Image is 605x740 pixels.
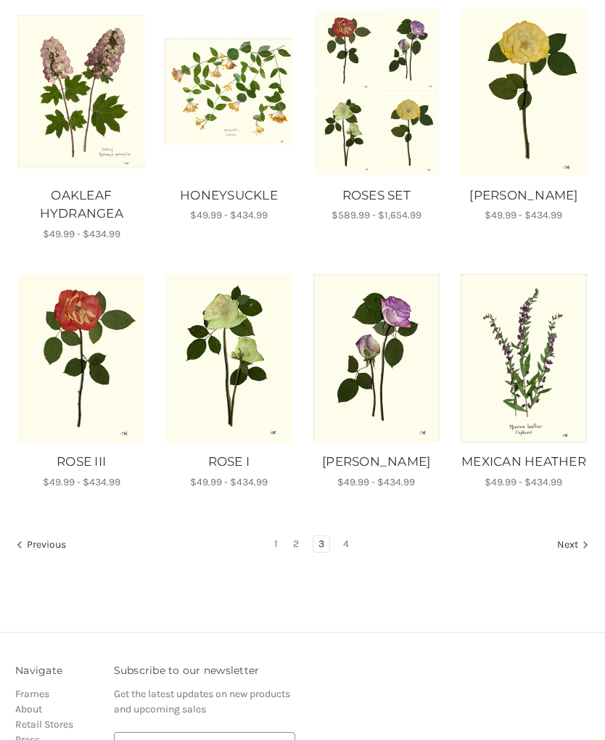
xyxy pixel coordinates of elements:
a: ROSE IV, Price range from $49.99 to $434.99 [460,8,588,176]
a: ROSES SET, Price range from $589.99 to $1,654.99 [310,186,443,205]
a: ROSE III, Price range from $49.99 to $434.99 [15,453,147,472]
a: Frames [15,688,49,700]
span: $49.99 - $434.99 [190,476,268,488]
a: ROSES SET, Price range from $589.99 to $1,654.99 [313,8,440,176]
img: Unframed [17,274,145,443]
h3: Subscribe to our newsletter [114,663,295,678]
img: Unframed [165,274,292,443]
span: $49.99 - $434.99 [337,476,415,488]
span: $49.99 - $434.99 [190,209,268,221]
img: Unframed [17,15,145,169]
a: Page 2 of 4 [288,536,304,552]
a: Page 4 of 4 [338,536,354,552]
a: MEXICAN HEATHER, Price range from $49.99 to $434.99 [460,274,588,443]
img: Unframed [460,8,588,176]
img: Unframed [313,274,440,443]
a: ROSE II, Price range from $49.99 to $434.99 [313,274,440,443]
a: HONEYSUCKLE, Price range from $49.99 to $434.99 [165,8,292,176]
img: Unframed [165,38,292,145]
a: HONEYSUCKLE, Price range from $49.99 to $434.99 [162,186,295,205]
a: ROSE II, Price range from $49.99 to $434.99 [310,453,443,472]
span: $49.99 - $434.99 [485,476,562,488]
a: OAKLEAF HYDRANGEA, Price range from $49.99 to $434.99 [17,8,145,176]
a: Previous [16,536,71,555]
a: OAKLEAF HYDRANGEA, Price range from $49.99 to $434.99 [15,186,147,223]
a: ROSE III, Price range from $49.99 to $434.99 [17,274,145,443]
a: Page 3 of 4 [313,536,329,552]
span: $49.99 - $434.99 [43,476,120,488]
span: $49.99 - $434.99 [485,209,562,221]
img: Unframed [460,274,588,443]
span: $49.99 - $434.99 [43,228,120,240]
a: MEXICAN HEATHER, Price range from $49.99 to $434.99 [458,453,590,472]
a: Next [552,536,589,555]
a: ROSE IV, Price range from $49.99 to $434.99 [458,186,590,205]
p: Get the latest updates on new products and upcoming sales [114,686,295,717]
a: Retail Stores [15,718,73,731]
a: ROSE I, Price range from $49.99 to $434.99 [162,453,295,472]
a: ROSE I, Price range from $49.99 to $434.99 [165,274,292,443]
img: Unframed [313,8,440,176]
a: About [15,703,42,715]
span: $589.99 - $1,654.99 [332,209,421,221]
nav: pagination [15,535,590,556]
a: Page 1 of 4 [269,536,283,552]
h3: Navigate [15,663,99,678]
